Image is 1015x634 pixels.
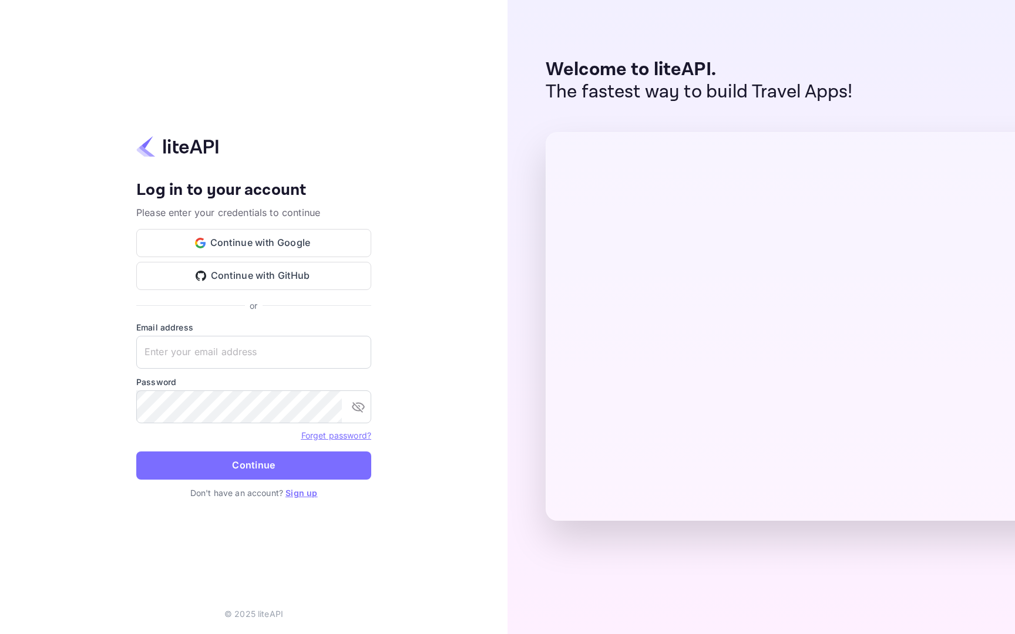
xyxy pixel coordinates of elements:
button: Continue with Google [136,229,371,257]
a: Sign up [285,488,317,498]
a: Forget password? [301,430,371,440]
p: Welcome to liteAPI. [546,59,853,81]
p: © 2025 liteAPI [224,608,283,620]
label: Email address [136,321,371,333]
input: Enter your email address [136,336,371,369]
h4: Log in to your account [136,180,371,201]
p: The fastest way to build Travel Apps! [546,81,853,103]
button: toggle password visibility [347,395,370,419]
p: Please enter your credentials to continue [136,205,371,220]
label: Password [136,376,371,388]
a: Forget password? [301,429,371,441]
p: Don't have an account? [136,487,371,499]
button: Continue [136,451,371,480]
p: or [250,299,257,312]
button: Continue with GitHub [136,262,371,290]
img: liteapi [136,135,219,158]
